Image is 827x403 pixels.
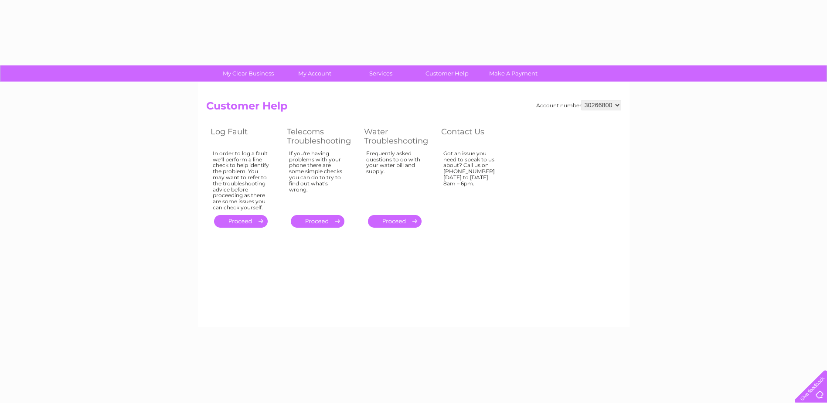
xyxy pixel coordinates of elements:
th: Telecoms Troubleshooting [282,125,360,148]
a: Services [345,65,417,82]
div: Got an issue you need to speak to us about? Call us on [PHONE_NUMBER] [DATE] to [DATE] 8am – 6pm. [443,150,500,207]
a: . [368,215,422,228]
a: . [291,215,344,228]
th: Log Fault [206,125,282,148]
div: Frequently asked questions to do with your water bill and supply. [366,150,424,207]
div: In order to log a fault we'll perform a line check to help identify the problem. You may want to ... [213,150,269,211]
h2: Customer Help [206,100,621,116]
a: My Account [279,65,351,82]
th: Contact Us [437,125,513,148]
div: Account number [536,100,621,110]
a: My Clear Business [212,65,284,82]
a: . [214,215,268,228]
th: Water Troubleshooting [360,125,437,148]
div: If you're having problems with your phone there are some simple checks you can do to try to find ... [289,150,347,207]
a: Make A Payment [477,65,549,82]
a: Customer Help [411,65,483,82]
